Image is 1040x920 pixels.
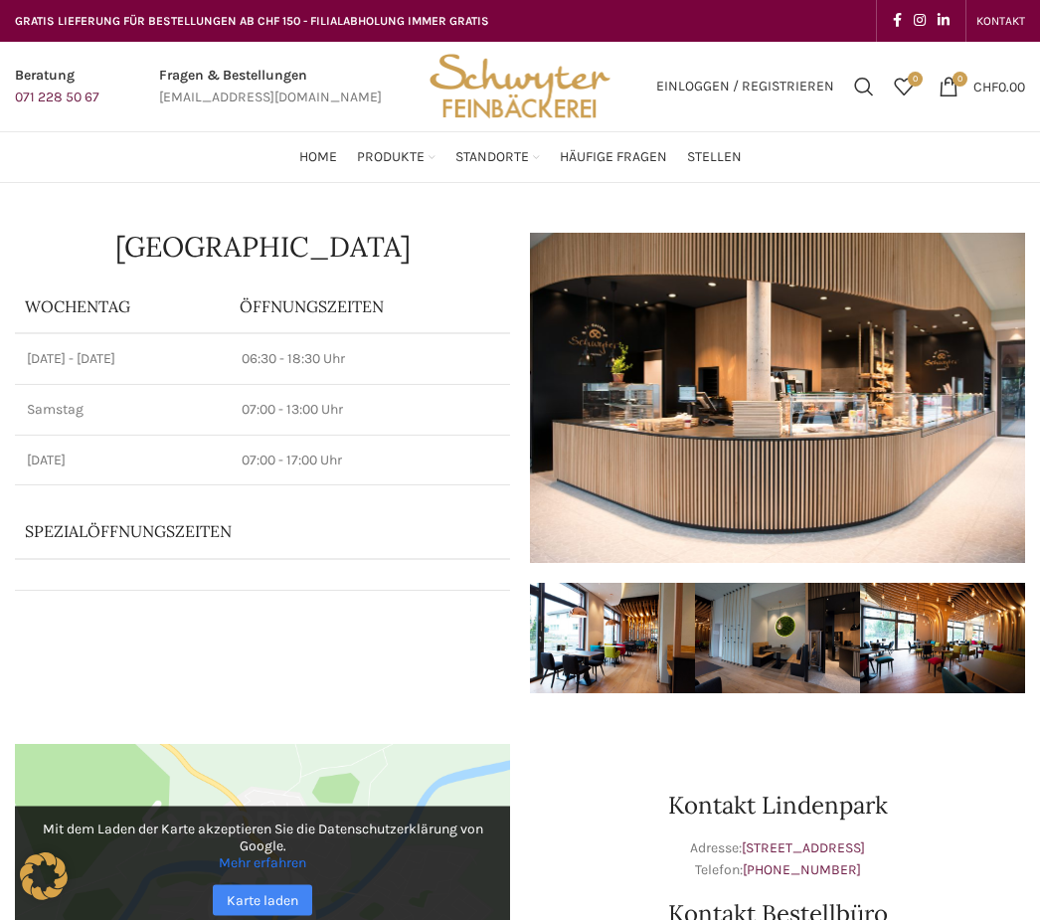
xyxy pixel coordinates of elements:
a: [STREET_ADDRESS] [742,839,865,856]
a: Mehr erfahren [219,853,306,870]
a: Einloggen / Registrieren [646,67,844,106]
p: Adresse: Telefon: [530,837,1025,882]
span: Standorte [455,148,529,167]
p: Spezialöffnungszeiten [25,520,453,542]
div: Meine Wunschliste [884,67,924,106]
img: Bäckerei Schwyter [423,42,617,131]
a: Karte laden [213,884,312,915]
a: Home [299,137,337,177]
h1: [GEOGRAPHIC_DATA] [15,233,510,261]
div: Main navigation [5,137,1035,177]
p: [DATE] [27,451,218,470]
span: GRATIS LIEFERUNG FÜR BESTELLUNGEN AB CHF 150 - FILIALABHOLUNG IMMER GRATIS [15,14,489,28]
p: 07:00 - 17:00 Uhr [242,451,498,470]
img: 003-e1571984124433 [530,583,695,693]
p: 06:30 - 18:30 Uhr [242,349,498,369]
span: KONTAKT [976,14,1025,28]
h2: Kontakt Lindenpark [530,794,1025,818]
img: 002-1-e1571984059720 [695,583,860,693]
div: Secondary navigation [966,1,1035,41]
span: Häufige Fragen [560,148,667,167]
p: Mit dem Laden der Karte akzeptieren Sie die Datenschutzerklärung von Google. [29,820,496,870]
img: 006-e1571983941404 [860,583,1025,693]
a: Produkte [357,137,435,177]
a: Infobox link [159,65,382,109]
a: Site logo [423,77,617,93]
a: KONTAKT [976,1,1025,41]
span: Einloggen / Registrieren [656,80,834,93]
a: 0 [884,67,924,106]
bdi: 0.00 [973,78,1025,94]
a: Linkedin social link [932,7,955,35]
span: CHF [973,78,998,94]
p: Samstag [27,400,218,420]
p: Wochentag [25,295,220,317]
span: 0 [908,72,923,87]
span: Home [299,148,337,167]
a: Standorte [455,137,540,177]
a: [PHONE_NUMBER] [743,861,861,878]
a: Instagram social link [908,7,932,35]
p: 07:00 - 13:00 Uhr [242,400,498,420]
a: Stellen [687,137,742,177]
a: 0 CHF0.00 [929,67,1035,106]
a: Suchen [844,67,884,106]
a: Häufige Fragen [560,137,667,177]
span: 0 [953,72,967,87]
p: ÖFFNUNGSZEITEN [240,295,500,317]
a: Infobox link [15,65,99,109]
span: Produkte [357,148,425,167]
p: [DATE] - [DATE] [27,349,218,369]
span: Stellen [687,148,742,167]
a: Facebook social link [887,7,908,35]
